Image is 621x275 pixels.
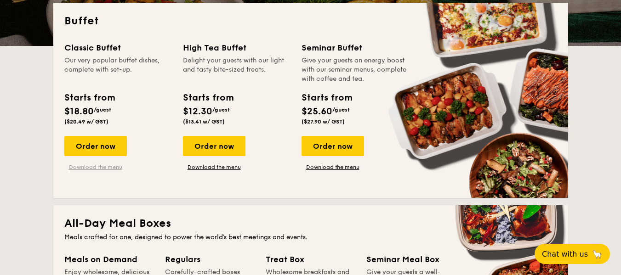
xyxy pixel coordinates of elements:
[183,136,245,156] div: Order now
[64,216,557,231] h2: All-Day Meal Boxes
[183,163,245,171] a: Download the menu
[64,118,108,125] span: ($20.49 w/ GST)
[212,107,230,113] span: /guest
[302,91,352,105] div: Starts from
[183,41,291,54] div: High Tea Buffet
[64,253,154,266] div: Meals on Demand
[302,41,409,54] div: Seminar Buffet
[165,253,255,266] div: Regulars
[64,91,114,105] div: Starts from
[366,253,456,266] div: Seminar Meal Box
[183,118,225,125] span: ($13.41 w/ GST)
[64,41,172,54] div: Classic Buffet
[64,136,127,156] div: Order now
[64,56,172,84] div: Our very popular buffet dishes, complete with set-up.
[302,136,364,156] div: Order now
[302,106,332,117] span: $25.60
[302,56,409,84] div: Give your guests an energy boost with our seminar menus, complete with coffee and tea.
[266,253,355,266] div: Treat Box
[183,106,212,117] span: $12.30
[183,91,233,105] div: Starts from
[302,163,364,171] a: Download the menu
[64,163,127,171] a: Download the menu
[592,249,603,259] span: 🦙
[542,250,588,258] span: Chat with us
[94,107,111,113] span: /guest
[302,118,345,125] span: ($27.90 w/ GST)
[332,107,350,113] span: /guest
[64,233,557,242] div: Meals crafted for one, designed to power the world's best meetings and events.
[535,244,610,264] button: Chat with us🦙
[64,14,557,28] h2: Buffet
[64,106,94,117] span: $18.80
[183,56,291,84] div: Delight your guests with our light and tasty bite-sized treats.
